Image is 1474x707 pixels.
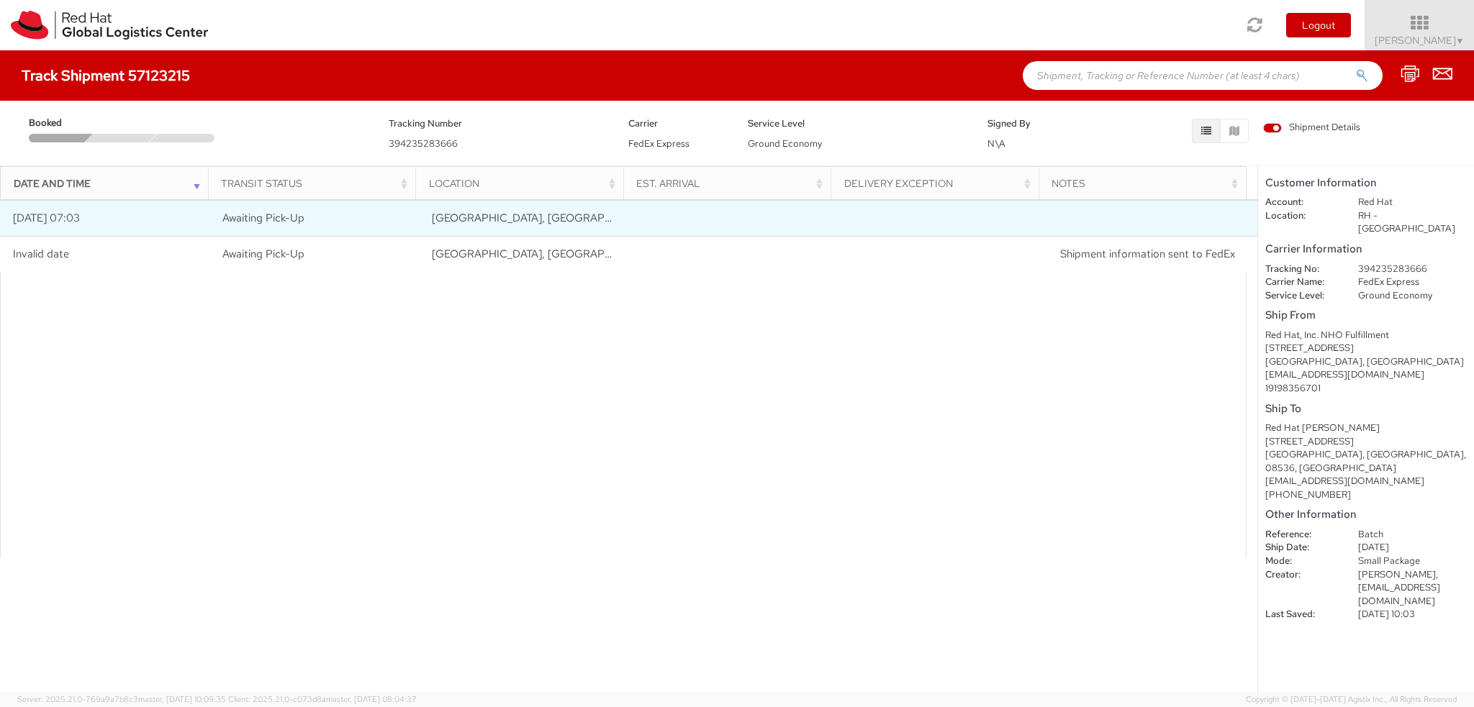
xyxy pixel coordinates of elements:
span: RALEIGH, NC, US [432,211,774,225]
div: Red Hat, Inc. NHO Fulfillment [1265,329,1467,342]
div: [GEOGRAPHIC_DATA], [GEOGRAPHIC_DATA], 08536, [GEOGRAPHIC_DATA] [1265,448,1467,475]
h5: Tracking Number [389,119,607,129]
div: Date and Time [14,176,204,191]
dt: Location: [1254,209,1347,223]
span: Ground Economy [748,137,822,150]
span: Server: 2025.21.0-769a9a7b8c3 [17,694,226,704]
div: Red Hat [PERSON_NAME] [1265,421,1467,435]
h5: Signed By [987,119,1086,129]
div: 19198356701 [1265,382,1467,396]
div: Notes [1052,176,1242,191]
button: Logout [1286,13,1351,37]
div: Transit Status [221,176,411,191]
h5: Carrier Information [1265,243,1467,255]
h5: Ship From [1265,309,1467,321]
dt: Service Level: [1254,289,1347,303]
dt: Last Saved: [1254,608,1347,621]
div: [EMAIL_ADDRESS][DOMAIN_NAME] [1265,475,1467,488]
div: [EMAIL_ADDRESS][DOMAIN_NAME] [1265,368,1467,382]
span: master, [DATE] 10:09:35 [138,694,226,704]
dt: Mode: [1254,555,1347,568]
h5: Other Information [1265,508,1467,521]
span: RALEIGH, NC, US [432,247,774,261]
dt: Reference: [1254,528,1347,542]
div: Location [429,176,619,191]
dt: Account: [1254,196,1347,209]
dt: Ship Date: [1254,541,1347,555]
h4: Track Shipment 57123215 [22,68,190,83]
span: FedEx Express [628,137,689,150]
h5: Ship To [1265,403,1467,415]
input: Shipment, Tracking or Reference Number (at least 4 chars) [1023,61,1383,90]
div: [STREET_ADDRESS] [1265,342,1467,355]
span: master, [DATE] 08:04:37 [326,694,417,704]
span: Shipment information sent to FedEx [1060,247,1235,261]
span: N\A [987,137,1005,150]
dt: Tracking No: [1254,263,1347,276]
h5: Service Level [748,119,966,129]
span: ▼ [1456,35,1465,47]
span: Client: 2025.21.0-c073d8a [228,694,417,704]
span: Awaiting Pick-Up [222,211,304,225]
label: Shipment Details [1263,121,1360,137]
dt: Carrier Name: [1254,275,1347,289]
div: [STREET_ADDRESS] [1265,435,1467,449]
span: [PERSON_NAME] [1375,34,1465,47]
div: Est. Arrival [636,176,826,191]
span: Shipment Details [1263,121,1360,134]
div: [GEOGRAPHIC_DATA], [GEOGRAPHIC_DATA] [1265,355,1467,369]
span: Copyright © [DATE]-[DATE] Agistix Inc., All Rights Reserved [1246,694,1457,706]
div: [PHONE_NUMBER] [1265,488,1467,502]
span: 394235283666 [389,137,458,150]
h5: Customer Information [1265,177,1467,189]
h5: Carrier [628,119,727,129]
div: Delivery Exception [844,176,1034,191]
img: rh-logistics-00dfa346123c4ec078e1.svg [11,11,208,40]
span: Booked [29,117,91,130]
span: Awaiting Pick-Up [222,247,304,261]
dt: Creator: [1254,568,1347,582]
span: [PERSON_NAME], [1358,568,1438,580]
